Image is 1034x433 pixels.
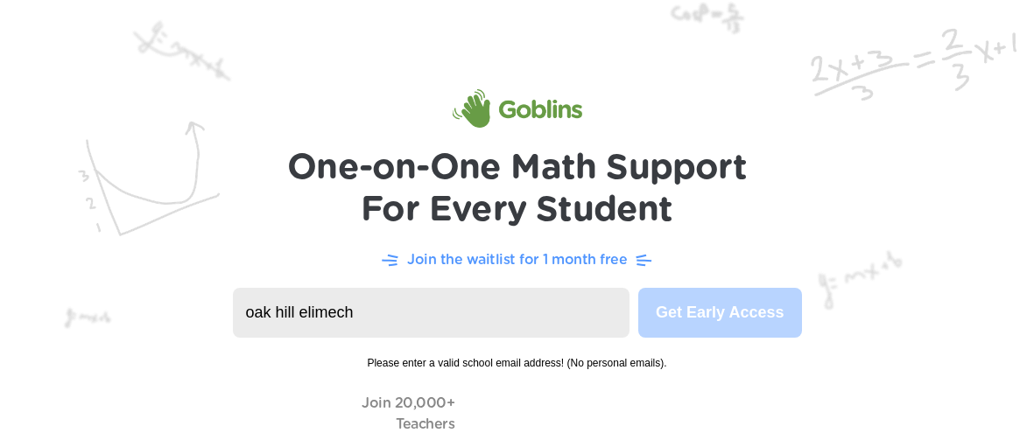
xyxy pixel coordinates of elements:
[233,288,630,338] input: name@yourschool.org
[287,147,747,231] h1: One-on-One Math Support For Every Student
[638,288,801,338] button: Get Early Access
[233,338,802,371] span: Please enter a valid school email address! (No personal emails).
[407,249,627,270] p: Join the waitlist for 1 month free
